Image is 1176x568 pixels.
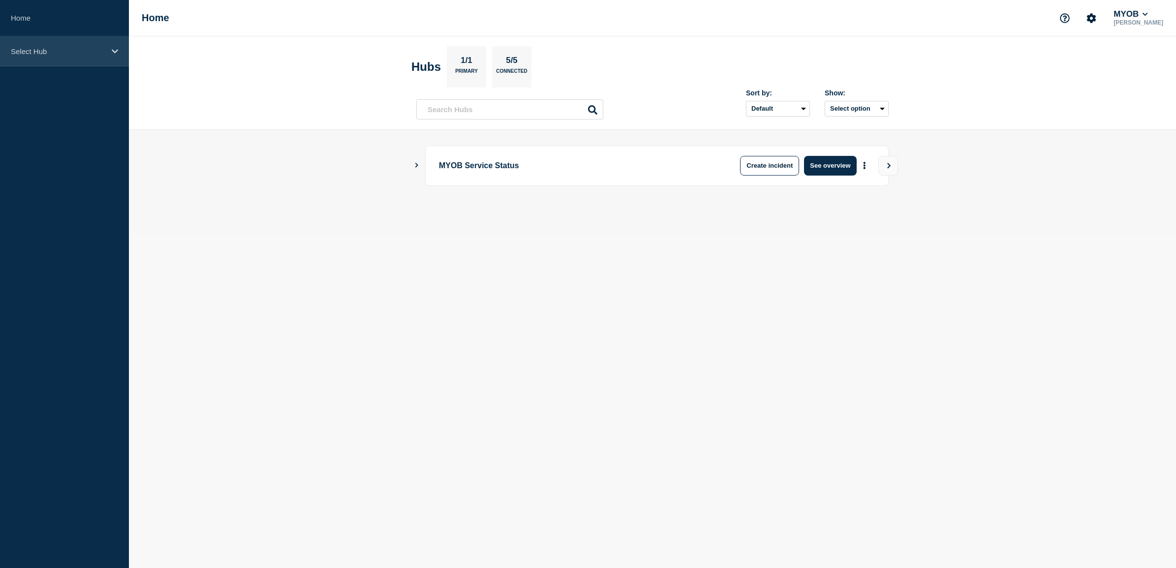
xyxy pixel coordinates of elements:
[825,101,889,117] button: Select option
[746,101,810,117] select: Sort by
[411,60,441,74] h2: Hubs
[1112,9,1150,19] button: MYOB
[1081,8,1102,29] button: Account settings
[439,156,711,176] p: MYOB Service Status
[416,99,603,120] input: Search Hubs
[804,156,856,176] button: See overview
[746,89,810,97] div: Sort by:
[496,68,527,79] p: Connected
[502,56,522,68] p: 5/5
[455,68,478,79] p: Primary
[11,47,105,56] p: Select Hub
[825,89,889,97] div: Show:
[740,156,799,176] button: Create incident
[414,162,419,169] button: Show Connected Hubs
[142,12,169,24] h1: Home
[457,56,476,68] p: 1/1
[1112,19,1165,26] p: [PERSON_NAME]
[1054,8,1075,29] button: Support
[878,156,898,176] button: View
[858,156,871,175] button: More actions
